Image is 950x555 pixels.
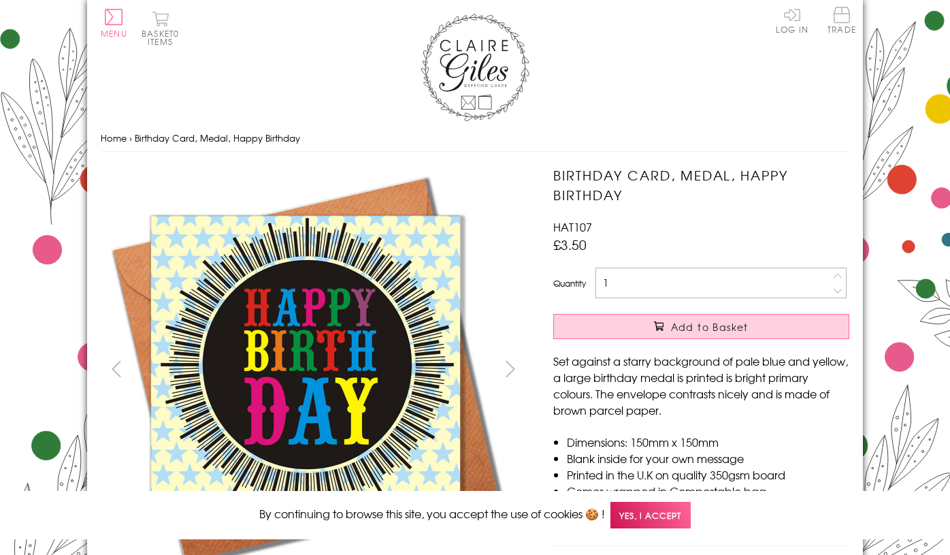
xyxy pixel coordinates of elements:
[101,131,127,144] a: Home
[101,27,127,39] span: Menu
[129,131,132,144] span: ›
[101,353,131,384] button: prev
[567,466,849,483] li: Printed in the U.K on quality 350gsm board
[553,353,849,418] p: Set against a starry background of pale blue and yellow, a large birthday medal is printed is bri...
[421,14,529,121] img: Claire Giles Greetings Cards
[101,125,849,153] nav: breadcrumbs
[142,11,179,46] button: Basket0 items
[148,27,179,48] span: 0 items
[135,131,300,144] span: Birthday Card, Medal, Happy Birthday
[553,219,592,235] span: HAT107
[553,314,849,339] button: Add to Basket
[828,7,856,36] a: Trade
[828,7,856,33] span: Trade
[776,7,808,33] a: Log In
[567,483,849,499] li: Comes wrapped in Compostable bag
[553,235,587,254] span: £3.50
[567,450,849,466] li: Blank inside for your own message
[495,353,526,384] button: next
[553,165,849,205] h1: Birthday Card, Medal, Happy Birthday
[567,434,849,450] li: Dimensions: 150mm x 150mm
[671,320,749,334] span: Add to Basket
[101,9,127,37] button: Menu
[610,502,691,528] span: Yes, I accept
[553,277,586,289] label: Quantity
